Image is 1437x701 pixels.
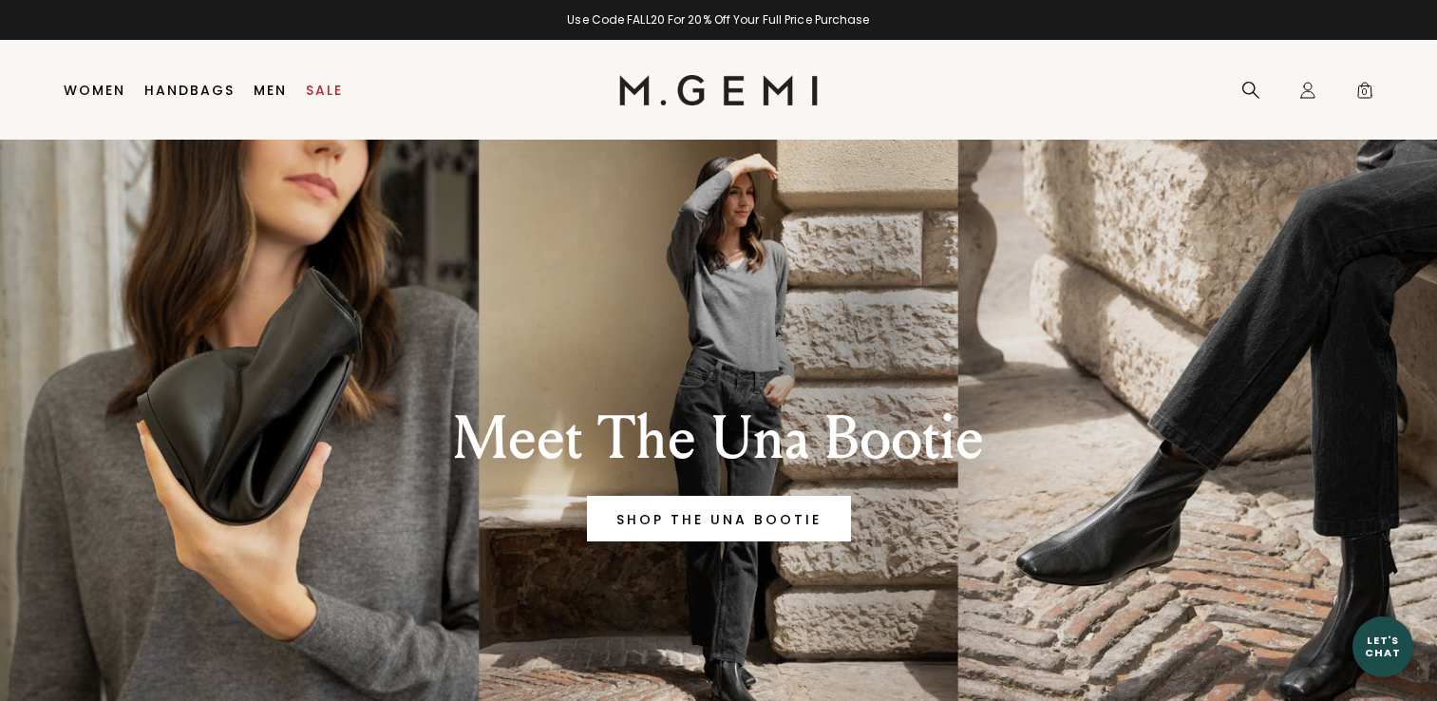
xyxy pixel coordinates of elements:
a: Women [64,83,125,98]
a: Handbags [144,83,235,98]
a: Men [254,83,287,98]
a: Sale [306,83,343,98]
div: Meet The Una Bootie [389,405,1049,473]
div: Let's Chat [1352,635,1413,658]
a: Banner primary button [587,496,851,541]
img: M.Gemi [619,75,818,105]
span: 0 [1355,85,1374,104]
